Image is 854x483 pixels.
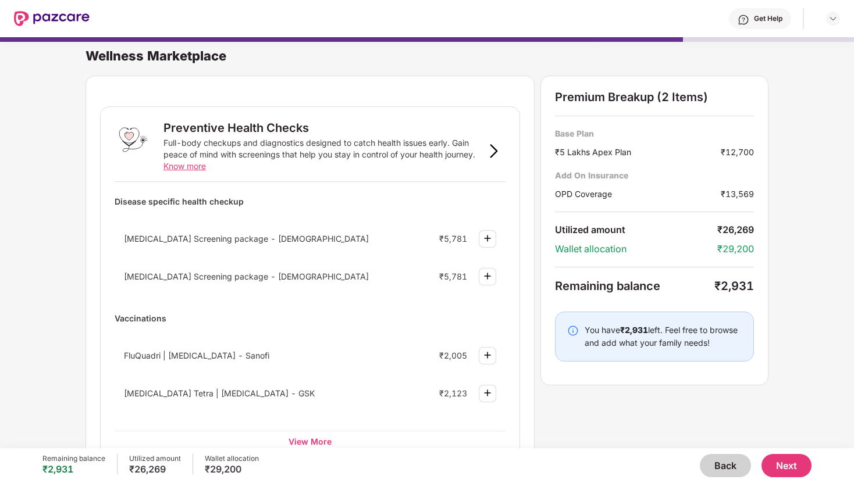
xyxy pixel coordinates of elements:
[439,234,467,244] div: ₹5,781
[717,224,754,236] div: ₹26,269
[762,454,812,477] button: Next
[721,188,754,200] div: ₹13,569
[700,454,751,477] button: Back
[129,463,181,475] div: ₹26,269
[115,308,506,328] div: Vaccinations
[567,325,579,337] img: svg+xml;base64,PHN2ZyBpZD0iSW5mby0yMHgyMCIgeG1sbnM9Imh0dHA6Ly93d3cudzMub3JnLzIwMDAvc3ZnIiB3aWR0aD...
[585,324,742,349] div: You have left. Feel free to browse and add what your family needs!
[205,463,259,475] div: ₹29,200
[555,279,714,293] div: Remaining balance
[555,146,721,158] div: ₹5 Lakhs Apex Plan
[205,454,259,463] div: Wallet allocation
[555,188,721,200] div: OPD Coverage
[124,271,369,281] span: [MEDICAL_DATA] Screening package - [DEMOGRAPHIC_DATA]
[163,137,482,172] div: Full-body checkups and diagnostics designed to catch health issues early. Gain peace of mind with...
[163,161,206,171] span: Know more
[115,191,506,212] div: Disease specific health checkup
[42,454,105,463] div: Remaining balance
[481,386,494,400] img: svg+xml;base64,PHN2ZyBpZD0iUGx1cy0zMngzMiIgeG1sbnM9Imh0dHA6Ly93d3cudzMub3JnLzIwMDAvc3ZnIiB3aWR0aD...
[115,121,152,158] img: Preventive Health Checks
[163,121,309,135] div: Preventive Health Checks
[717,243,754,255] div: ₹29,200
[555,90,754,104] div: Premium Breakup (2 Items)
[439,388,467,398] div: ₹2,123
[129,454,181,463] div: Utilized amount
[721,146,754,158] div: ₹12,700
[115,431,506,452] div: View More
[481,231,494,245] img: svg+xml;base64,PHN2ZyBpZD0iUGx1cy0zMngzMiIgeG1sbnM9Imh0dHA6Ly93d3cudzMub3JnLzIwMDAvc3ZnIiB3aWR0aD...
[714,279,754,293] div: ₹2,931
[555,224,717,236] div: Utilized amount
[754,14,782,23] div: Get Help
[86,48,854,64] div: Wellness Marketplace
[481,269,494,283] img: svg+xml;base64,PHN2ZyBpZD0iUGx1cy0zMngzMiIgeG1sbnM9Imh0dHA6Ly93d3cudzMub3JnLzIwMDAvc3ZnIiB3aWR0aD...
[124,234,369,244] span: [MEDICAL_DATA] Screening package - [DEMOGRAPHIC_DATA]
[555,170,754,181] div: Add On Insurance
[828,14,838,23] img: svg+xml;base64,PHN2ZyBpZD0iRHJvcGRvd24tMzJ4MzIiIHhtbG5zPSJodHRwOi8vd3d3LnczLm9yZy8yMDAwL3N2ZyIgd2...
[124,388,315,398] span: [MEDICAL_DATA] Tetra | [MEDICAL_DATA] - GSK
[14,11,90,26] img: New Pazcare Logo
[481,348,494,362] img: svg+xml;base64,PHN2ZyBpZD0iUGx1cy0zMngzMiIgeG1sbnM9Imh0dHA6Ly93d3cudzMub3JnLzIwMDAvc3ZnIiB3aWR0aD...
[42,463,105,475] div: ₹2,931
[124,350,269,360] span: FluQuadri | [MEDICAL_DATA] - Sanofi
[738,14,749,26] img: svg+xml;base64,PHN2ZyBpZD0iSGVscC0zMngzMiIgeG1sbnM9Imh0dHA6Ly93d3cudzMub3JnLzIwMDAvc3ZnIiB3aWR0aD...
[620,325,648,335] b: ₹2,931
[487,144,501,158] img: svg+xml;base64,PHN2ZyB3aWR0aD0iOSIgaGVpZ2h0PSIxNiIgdmlld0JveD0iMCAwIDkgMTYiIGZpbGw9Im5vbmUiIHhtbG...
[439,271,467,281] div: ₹5,781
[439,350,467,360] div: ₹2,005
[555,243,717,255] div: Wallet allocation
[555,128,754,139] div: Base Plan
